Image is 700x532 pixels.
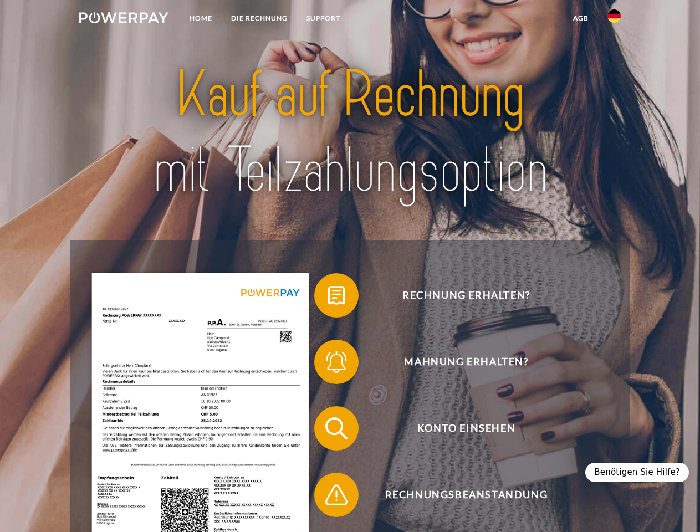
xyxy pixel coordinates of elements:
button: Mahnung erhalten? [314,340,602,384]
span: Rechnungsbeanstandung [330,473,602,517]
span: Rechnung erhalten? [330,273,602,318]
img: de [607,9,621,23]
img: qb_warning.svg [323,481,350,509]
a: SUPPORT [297,8,350,28]
span: Konto einsehen [330,406,602,451]
div: Benötigen Sie Hilfe? [585,463,689,482]
button: Rechnungsbeanstandung [314,473,602,517]
button: Konto einsehen [314,406,602,451]
img: qb_bell.svg [323,348,350,376]
img: qb_search.svg [323,415,350,442]
img: logo-powerpay-white.svg [79,12,168,23]
button: Rechnung erhalten? [314,273,602,318]
img: qb_bill.svg [323,282,350,309]
a: agb [564,8,598,28]
a: DIE RECHNUNG [222,8,297,28]
a: Home [180,8,222,28]
img: title-powerpay_de.svg [106,53,594,212]
span: Mahnung erhalten? [330,340,602,384]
